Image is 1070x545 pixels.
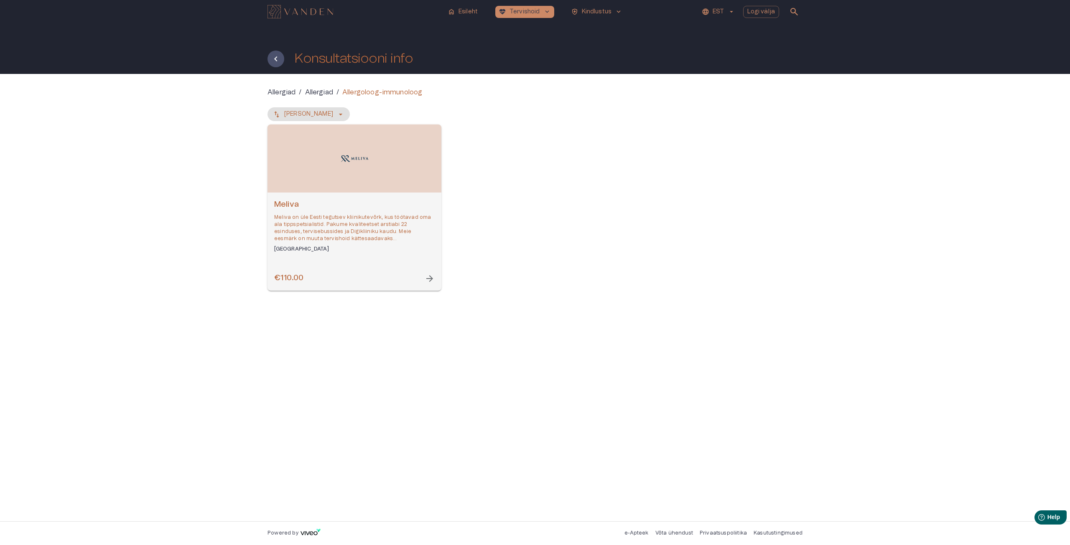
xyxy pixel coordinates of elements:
[274,273,303,284] h6: €110.00
[743,6,780,18] button: Logi välja
[448,8,455,15] span: home
[444,6,482,18] button: homeEsileht
[425,274,435,284] span: arrow_forward
[267,530,298,537] p: Powered by
[274,246,435,253] h6: [GEOGRAPHIC_DATA]
[615,8,622,15] span: keyboard_arrow_down
[294,51,413,66] h1: Konsultatsiooni info
[701,6,736,18] button: EST
[305,87,333,97] a: Allergiad
[754,530,802,535] a: Kasutustingimused
[338,152,371,165] img: Meliva logo
[267,51,284,67] button: Tagasi
[568,6,626,18] button: health_and_safetyKindlustuskeyboard_arrow_down
[267,107,350,121] button: [PERSON_NAME]
[336,87,339,97] p: /
[274,199,435,210] h6: Meliva
[624,530,648,535] a: e-Apteek
[284,110,333,119] p: [PERSON_NAME]
[299,87,301,97] p: /
[342,87,422,97] p: Allergoloog-immunoloog
[582,8,612,16] p: Kindlustus
[543,8,551,15] span: keyboard_arrow_down
[267,87,296,97] a: Allergiad
[571,8,578,15] span: health_and_safety
[655,530,693,537] p: Võta ühendust
[495,6,554,18] button: ecg_heartTervishoidkeyboard_arrow_down
[459,8,478,16] p: Esileht
[747,8,775,16] p: Logi välja
[267,6,441,18] a: Navigate to homepage
[267,124,441,291] a: Open selected supplier available booking dates
[789,7,799,17] span: search
[274,214,435,243] p: Meliva on üle Eesti tegutsev kliinikutevõrk, kus töötavad oma ala tippspetsialistid. Pakume kvali...
[786,3,802,20] button: open search modal
[267,5,333,18] img: Vanden logo
[499,8,506,15] span: ecg_heart
[1005,507,1070,530] iframe: Help widget launcher
[510,8,540,16] p: Tervishoid
[700,530,747,535] a: Privaatsuspoliitika
[713,8,724,16] p: EST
